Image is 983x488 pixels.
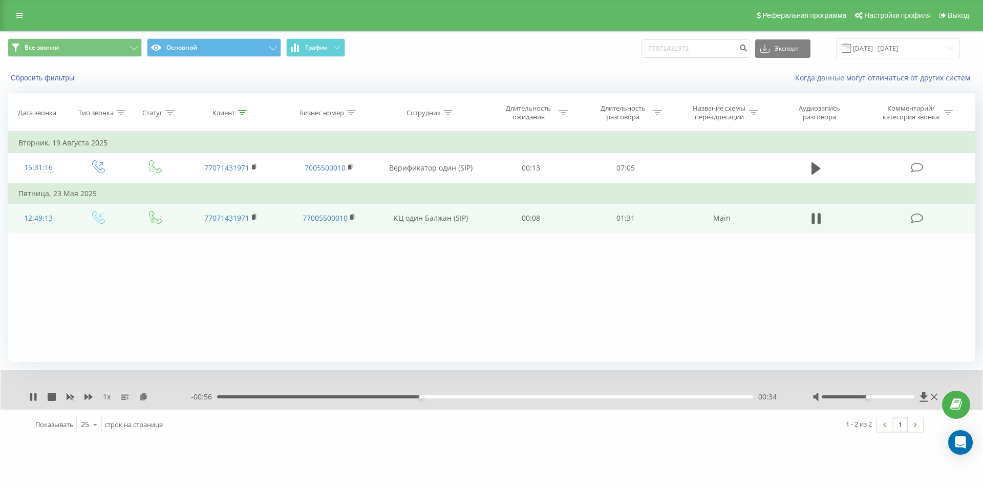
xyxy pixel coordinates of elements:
[35,420,74,429] span: Показывать
[578,153,672,183] td: 07:05
[484,153,578,183] td: 00:13
[212,109,235,117] div: Клиент
[305,44,328,51] span: График
[692,104,746,121] div: Название схемы переадресации
[673,203,771,233] td: Main
[204,163,249,173] a: 77071431971
[948,430,973,455] div: Open Intercom Messenger
[305,163,346,173] a: 7005500010
[866,395,870,399] div: Accessibility label
[407,109,441,117] div: Сотрудник
[78,109,114,117] div: Тип звонка
[81,419,89,430] div: 25
[501,104,556,121] div: Длительность ожидания
[846,419,872,429] div: 1 - 2 из 2
[378,203,484,233] td: КЦ один Балжан (SIP)
[864,11,931,19] span: Настройки профиля
[378,153,484,183] td: Верификатор один (SIP)
[147,38,281,57] button: Основной
[484,203,578,233] td: 00:08
[755,39,810,58] button: Экспорт
[578,203,672,233] td: 01:31
[762,11,846,19] span: Реферальная программа
[758,392,777,402] span: 00:34
[18,158,58,178] div: 15:31:16
[8,133,975,153] td: Вторник, 19 Августа 2025
[191,392,217,402] span: - 00:56
[286,38,345,57] button: График
[948,11,969,19] span: Выход
[8,38,142,57] button: Все звонки
[595,104,650,121] div: Длительность разговора
[303,213,348,223] a: 77005500010
[892,417,908,432] a: 1
[18,109,56,117] div: Дата звонка
[142,109,163,117] div: Статус
[8,73,79,82] button: Сбросить фильтры
[881,104,941,121] div: Комментарий/категория звонка
[786,104,853,121] div: Аудиозапись разговора
[104,420,163,429] span: строк на странице
[642,39,750,58] input: Поиск по номеру
[8,183,975,204] td: Пятница, 23 Мая 2025
[18,208,58,228] div: 12:49:13
[25,44,59,52] span: Все звонки
[419,395,423,399] div: Accessibility label
[103,392,111,402] span: 1 x
[795,73,975,82] a: Когда данные могут отличаться от других систем
[300,109,344,117] div: Бизнес номер
[204,213,249,223] a: 77071431971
